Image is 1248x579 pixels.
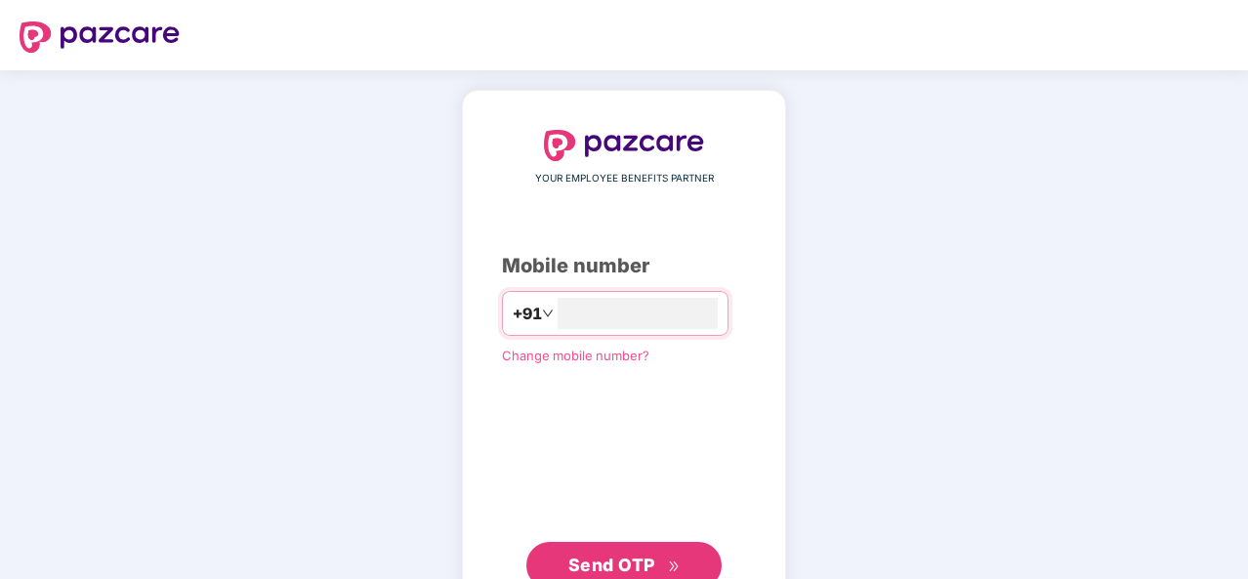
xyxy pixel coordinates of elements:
a: Change mobile number? [502,348,649,363]
img: logo [544,130,704,161]
span: +91 [513,302,542,326]
span: YOUR EMPLOYEE BENEFITS PARTNER [535,171,714,186]
img: logo [20,21,180,53]
span: down [542,308,554,319]
div: Mobile number [502,251,746,281]
span: double-right [668,560,681,573]
span: Send OTP [568,555,655,575]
